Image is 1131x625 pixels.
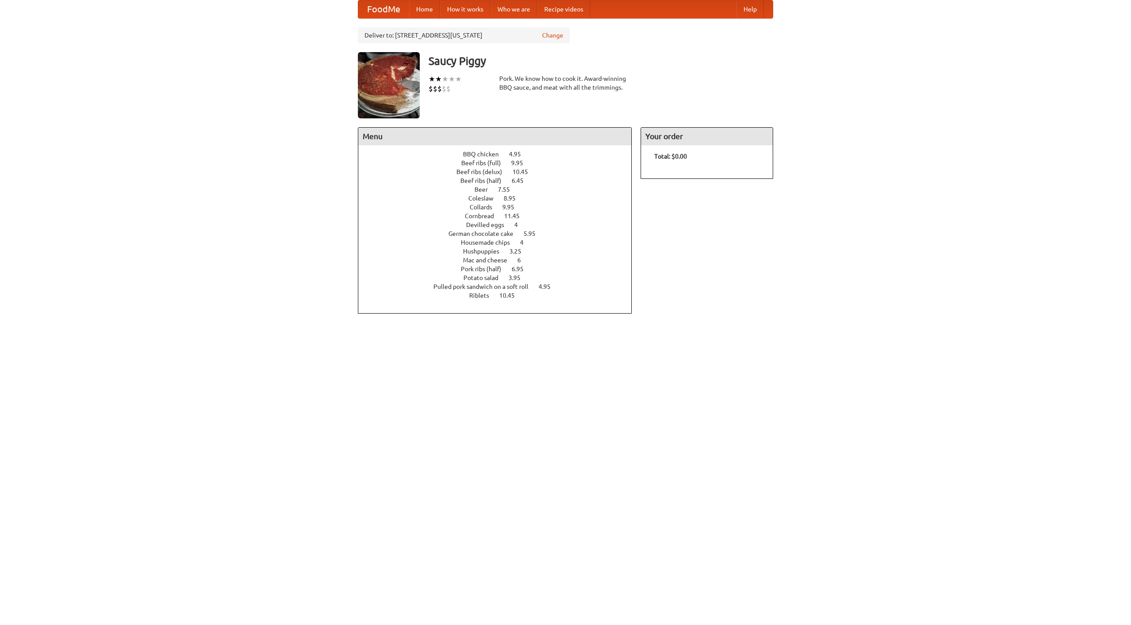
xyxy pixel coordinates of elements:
a: Hushpuppies 3.25 [463,248,538,255]
span: 7.55 [498,186,519,193]
a: BBQ chicken 4.95 [463,151,537,158]
span: Riblets [469,292,498,299]
a: FoodMe [358,0,409,18]
li: ★ [429,74,435,84]
span: 4 [514,221,527,228]
li: $ [442,84,446,94]
img: angular.jpg [358,52,420,118]
li: ★ [448,74,455,84]
span: Potato salad [463,274,507,281]
span: German chocolate cake [448,230,522,237]
a: Potato salad 3.95 [463,274,537,281]
li: $ [437,84,442,94]
span: 6.45 [512,177,532,184]
span: Pork ribs (half) [461,265,510,273]
a: Beef ribs (full) 9.95 [461,159,539,167]
span: 6.95 [512,265,532,273]
a: Collards 9.95 [470,204,531,211]
span: 10.45 [512,168,537,175]
span: Beef ribs (half) [460,177,510,184]
span: Beef ribs (full) [461,159,510,167]
a: Beef ribs (half) 6.45 [460,177,540,184]
span: Devilled eggs [466,221,513,228]
span: Cornbread [465,212,503,220]
span: 9.95 [511,159,532,167]
li: $ [433,84,437,94]
a: Riblets 10.45 [469,292,531,299]
span: 8.95 [504,195,524,202]
li: ★ [455,74,462,84]
a: Cornbread 11.45 [465,212,536,220]
span: Pulled pork sandwich on a soft roll [433,283,537,290]
li: $ [446,84,451,94]
h4: Menu [358,128,631,145]
a: Pork ribs (half) 6.95 [461,265,540,273]
a: Housemade chips 4 [461,239,540,246]
a: Coleslaw 8.95 [468,195,532,202]
a: Recipe videos [537,0,590,18]
div: Deliver to: [STREET_ADDRESS][US_STATE] [358,27,570,43]
span: 3.25 [509,248,530,255]
span: 5.95 [524,230,544,237]
a: Devilled eggs 4 [466,221,534,228]
a: Beef ribs (delux) 10.45 [456,168,544,175]
span: 10.45 [499,292,524,299]
a: Beer 7.55 [474,186,526,193]
span: 9.95 [502,204,523,211]
span: 11.45 [504,212,528,220]
span: Mac and cheese [463,257,516,264]
a: Help [736,0,764,18]
span: 3.95 [509,274,529,281]
a: Who we are [490,0,537,18]
a: Home [409,0,440,18]
b: Total: $0.00 [654,153,687,160]
span: Hushpuppies [463,248,508,255]
a: Pulled pork sandwich on a soft roll 4.95 [433,283,567,290]
a: Mac and cheese 6 [463,257,537,264]
span: Collards [470,204,501,211]
span: Beef ribs (delux) [456,168,511,175]
span: 4.95 [539,283,559,290]
span: 6 [517,257,530,264]
a: How it works [440,0,490,18]
a: German chocolate cake 5.95 [448,230,552,237]
h3: Saucy Piggy [429,52,773,70]
span: 4 [520,239,532,246]
h4: Your order [641,128,773,145]
li: ★ [435,74,442,84]
span: Coleslaw [468,195,502,202]
li: ★ [442,74,448,84]
a: Change [542,31,563,40]
span: 4.95 [509,151,530,158]
div: Pork. We know how to cook it. Award-winning BBQ sauce, and meat with all the trimmings. [499,74,632,92]
li: $ [429,84,433,94]
span: Housemade chips [461,239,519,246]
span: Beer [474,186,497,193]
span: BBQ chicken [463,151,508,158]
